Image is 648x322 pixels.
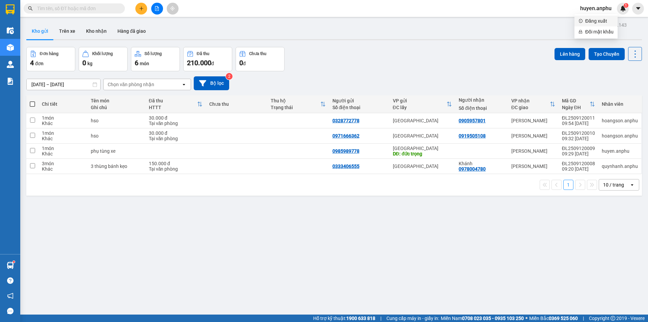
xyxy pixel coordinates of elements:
[7,44,14,51] img: warehouse-icon
[511,105,550,110] div: ĐC giao
[559,95,598,113] th: Toggle SortBy
[7,293,13,299] span: notification
[239,59,243,67] span: 0
[91,105,142,110] div: Ghi chú
[91,133,142,139] div: hso
[332,105,386,110] div: Số điện thoại
[42,161,84,166] div: 3 món
[332,133,359,139] div: 0971666362
[459,118,486,123] div: 0905957801
[332,148,359,154] div: 0985989778
[562,121,595,126] div: 09:54 [DATE]
[602,164,638,169] div: quynhanh.anphu
[602,101,638,107] div: Nhân viên
[267,95,329,113] th: Toggle SortBy
[42,146,84,151] div: 1 món
[170,6,175,11] span: aim
[183,47,232,71] button: Đã thu210.000đ
[91,164,142,169] div: 3 thùng bánh kẹo
[562,166,595,172] div: 09:20 [DATE]
[624,3,628,8] sup: 1
[226,73,233,80] sup: 2
[7,277,13,284] span: question-circle
[393,151,452,156] div: DĐ: đức trọng
[91,118,142,123] div: hso
[140,61,149,66] span: món
[187,59,211,67] span: 210.000
[271,98,320,103] div: Thu hộ
[42,166,84,172] div: Khác
[441,315,524,322] span: Miền Nam
[181,82,187,87] svg: open
[92,51,113,56] div: Khối lượng
[386,315,439,322] span: Cung cấp máy in - giấy in:
[135,59,138,67] span: 6
[131,47,180,71] button: Số lượng6món
[620,5,626,11] img: icon-new-feature
[562,115,595,121] div: ĐL2509120011
[42,136,84,141] div: Khác
[562,146,595,151] div: ĐL2509120009
[562,136,595,141] div: 09:32 [DATE]
[243,61,246,66] span: đ
[197,51,209,56] div: Đã thu
[459,161,505,166] div: Khánh
[13,261,15,263] sup: 1
[211,61,214,66] span: đ
[393,105,447,110] div: ĐC lấy
[149,115,202,121] div: 30.000 đ
[332,118,359,123] div: 0328772778
[112,23,151,39] button: Hàng đã giao
[42,130,84,136] div: 1 món
[271,105,320,110] div: Trạng thái
[151,3,163,15] button: file-add
[585,28,614,35] span: Đổi mật khẩu
[393,146,452,151] div: [GEOGRAPHIC_DATA]
[346,316,375,321] strong: 1900 633 818
[562,161,595,166] div: ĐL2509120008
[585,17,614,25] span: Đăng xuất
[459,97,505,103] div: Người nhận
[635,5,641,11] span: caret-down
[459,166,486,172] div: 0978004780
[578,19,583,23] span: login
[602,133,638,139] div: hoangson.anphu
[332,164,359,169] div: 0333406555
[149,121,202,126] div: Tại văn phòng
[462,316,524,321] strong: 0708 023 035 - 0935 103 250
[393,164,452,169] div: [GEOGRAPHIC_DATA]
[578,30,583,34] span: lock
[26,47,75,71] button: Đơn hàng4đơn
[393,98,447,103] div: VP gửi
[562,151,595,156] div: 09:29 [DATE]
[602,148,638,154] div: huyen.anphu
[7,262,14,269] img: warehouse-icon
[389,95,455,113] th: Toggle SortBy
[625,3,627,8] span: 1
[167,3,179,15] button: aim
[525,317,528,320] span: ⚪️
[511,148,555,154] div: [PERSON_NAME]
[555,48,585,60] button: Lên hàng
[7,27,14,34] img: warehouse-icon
[30,59,34,67] span: 4
[602,118,638,123] div: hoangson.anphu
[135,3,147,15] button: plus
[332,98,386,103] div: Người gửi
[393,133,452,139] div: [GEOGRAPHIC_DATA]
[562,98,590,103] div: Mã GD
[87,61,92,66] span: kg
[155,6,159,11] span: file-add
[380,315,381,322] span: |
[562,105,590,110] div: Ngày ĐH
[511,164,555,169] div: [PERSON_NAME]
[209,101,264,107] div: Chưa thu
[149,166,202,172] div: Tại văn phòng
[563,180,573,190] button: 1
[549,316,578,321] strong: 0369 525 060
[313,315,375,322] span: Hỗ trợ kỹ thuật:
[139,6,144,11] span: plus
[35,61,44,66] span: đơn
[145,95,206,113] th: Toggle SortBy
[91,148,142,154] div: phụ tùng xe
